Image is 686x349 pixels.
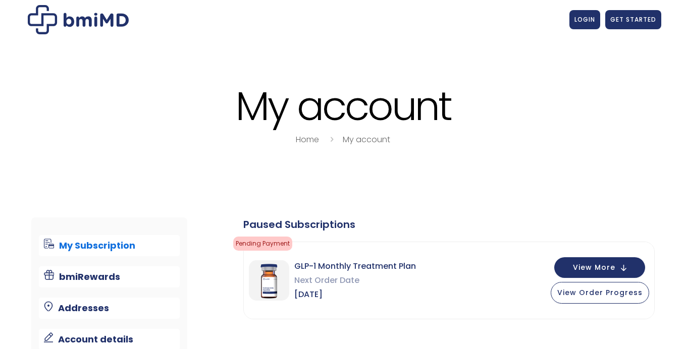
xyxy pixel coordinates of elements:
[574,15,595,24] span: LOGIN
[294,287,416,302] span: [DATE]
[25,85,661,128] h1: My account
[573,264,615,271] span: View More
[28,5,129,34] img: My account
[326,134,337,145] i: breadcrumbs separator
[343,134,390,145] a: My account
[39,298,180,319] a: Addresses
[551,282,649,304] button: View Order Progress
[243,217,655,231] div: Paused Subscriptions
[39,266,180,287] a: bmiRewards
[296,134,319,145] a: Home
[569,10,600,29] a: LOGIN
[605,10,661,29] a: GET STARTED
[294,259,416,273] span: GLP-1 Monthly Treatment Plan
[39,235,180,256] a: My Subscription
[557,287,643,298] span: View Order Progress
[294,273,416,287] span: Next Order Date
[233,237,292,251] span: Pending Payment
[249,260,289,301] img: GLP-1 Monthly Treatment Plan
[554,257,645,278] button: View More
[610,15,656,24] span: GET STARTED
